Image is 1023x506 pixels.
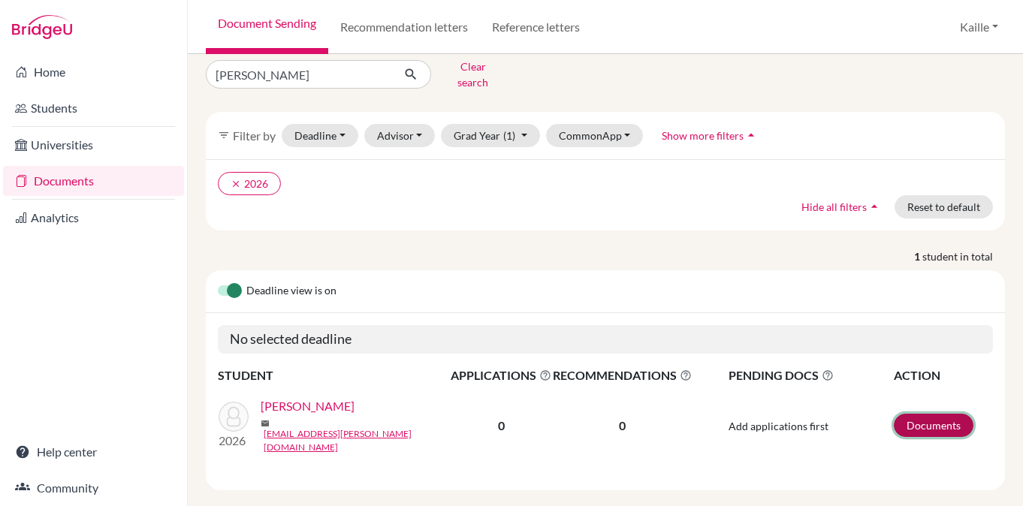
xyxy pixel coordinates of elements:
[553,417,692,435] p: 0
[431,55,515,94] button: Clear search
[649,124,771,147] button: Show more filtersarrow_drop_up
[3,130,184,160] a: Universities
[233,128,276,143] span: Filter by
[206,60,392,89] input: Find student by name...
[441,124,540,147] button: Grad Year(1)
[662,129,744,142] span: Show more filters
[264,427,460,454] a: [EMAIL_ADDRESS][PERSON_NAME][DOMAIN_NAME]
[3,437,184,467] a: Help center
[261,419,270,428] span: mail
[553,366,692,384] span: RECOMMENDATIONS
[218,325,993,354] h5: No selected deadline
[801,200,867,213] span: Hide all filters
[503,129,515,142] span: (1)
[953,13,1005,41] button: Kaille
[893,366,993,385] th: ACTION
[218,129,230,141] i: filter_list
[922,248,1005,264] span: student in total
[218,172,281,195] button: clear2026
[867,199,882,214] i: arrow_drop_up
[895,195,993,218] button: Reset to default
[729,420,828,432] span: Add applications first
[894,414,973,437] a: Documents
[3,166,184,196] a: Documents
[261,397,355,415] a: [PERSON_NAME]
[729,366,892,384] span: PENDING DOCS
[218,366,450,385] th: STUDENT
[3,473,184,503] a: Community
[246,282,336,300] span: Deadline view is on
[546,124,644,147] button: CommonApp
[744,128,759,143] i: arrow_drop_up
[219,402,249,432] img: Noxon, Charlie
[231,179,241,189] i: clear
[498,418,505,432] b: 0
[451,366,551,384] span: APPLICATIONS
[282,124,358,147] button: Deadline
[789,195,895,218] button: Hide all filtersarrow_drop_up
[364,124,436,147] button: Advisor
[3,203,184,233] a: Analytics
[3,93,184,123] a: Students
[914,248,922,264] strong: 1
[12,15,72,39] img: Bridge-U
[3,57,184,87] a: Home
[219,432,249,450] p: 2026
